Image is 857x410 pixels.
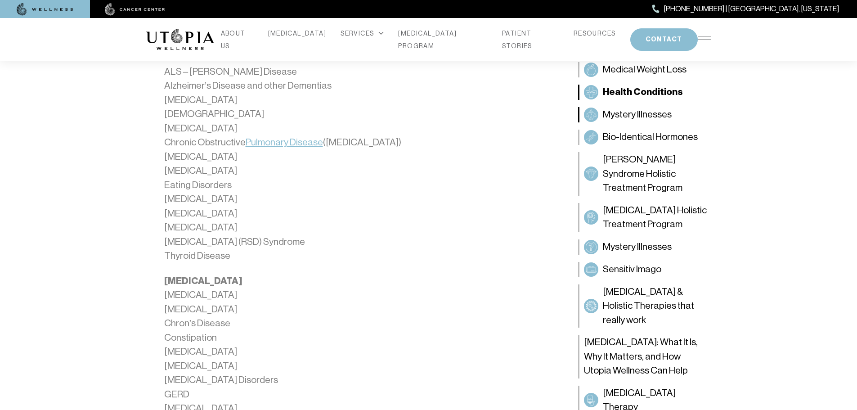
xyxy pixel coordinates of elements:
a: [MEDICAL_DATA]: What It Is, Why It Matters, and How Utopia Wellness Can Help [578,335,711,378]
a: Medical Weight LossMedical Weight Loss [578,62,711,77]
a: Bio-Identical HormonesBio-Identical Hormones [578,130,711,145]
span: [PERSON_NAME] Syndrome Holistic Treatment Program [603,153,707,195]
img: cancer center [105,3,165,16]
a: [MEDICAL_DATA] PROGRAM [398,27,488,52]
img: Health Conditions [586,87,597,98]
span: [PHONE_NUMBER] | [GEOGRAPHIC_DATA], [US_STATE] [664,3,839,15]
a: Pulmonary Disease [246,137,323,148]
img: Bio-Identical Hormones [586,132,597,143]
span: [MEDICAL_DATA] & Holistic Therapies that really work [603,285,707,328]
a: Mystery IllnessesMystery Illnesses [578,107,711,122]
img: Long COVID & Holistic Therapies that really work [586,301,597,311]
a: Sensitiv ImagoSensitiv Imago [578,262,711,277]
span: [MEDICAL_DATA]: What It Is, Why It Matters, and How Utopia Wellness Can Help [584,335,707,378]
span: Medical Weight Loss [603,63,686,77]
img: icon-hamburger [698,36,711,43]
span: Sensitiv Imago [603,262,661,277]
img: Medical Weight Loss [586,64,597,75]
a: RESOURCES [574,27,616,40]
span: Bio-Identical Hormones [603,130,698,144]
a: Dementia Holistic Treatment Program[MEDICAL_DATA] Holistic Treatment Program [578,203,711,232]
span: Mystery Illnesses [603,240,672,254]
img: Peroxide Therapy [586,395,597,405]
img: wellness [17,3,73,16]
div: SERVICES [341,27,384,40]
span: Health Conditions [603,85,683,99]
img: Sensitiv Imago [586,264,597,275]
a: Health ConditionsHealth Conditions [578,85,711,100]
img: logo [146,29,214,50]
button: CONTACT [630,28,698,51]
a: Long COVID & Holistic Therapies that really work[MEDICAL_DATA] & Holistic Therapies that really work [578,284,711,328]
a: [PHONE_NUMBER] | [GEOGRAPHIC_DATA], [US_STATE] [652,3,839,15]
a: PATIENT STORIES [502,27,559,52]
img: Mystery Illnesses [586,109,597,120]
a: ABOUT US [221,27,254,52]
a: Sjögren’s Syndrome Holistic Treatment Program[PERSON_NAME] Syndrome Holistic Treatment Program [578,152,711,196]
img: Dementia Holistic Treatment Program [586,212,597,223]
span: Mystery Illnesses [603,108,672,122]
strong: [MEDICAL_DATA] [164,275,242,287]
img: Sjögren’s Syndrome Holistic Treatment Program [586,168,597,179]
img: Mystery Illnesses [586,242,597,252]
a: [MEDICAL_DATA] [268,27,327,40]
p: ALS – [PERSON_NAME] Disease Alzheimer’s Disease and other Dementias [MEDICAL_DATA] [DEMOGRAPHIC_D... [164,65,549,263]
a: Mystery IllnessesMystery Illnesses [578,239,711,255]
span: [MEDICAL_DATA] Holistic Treatment Program [603,203,707,232]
